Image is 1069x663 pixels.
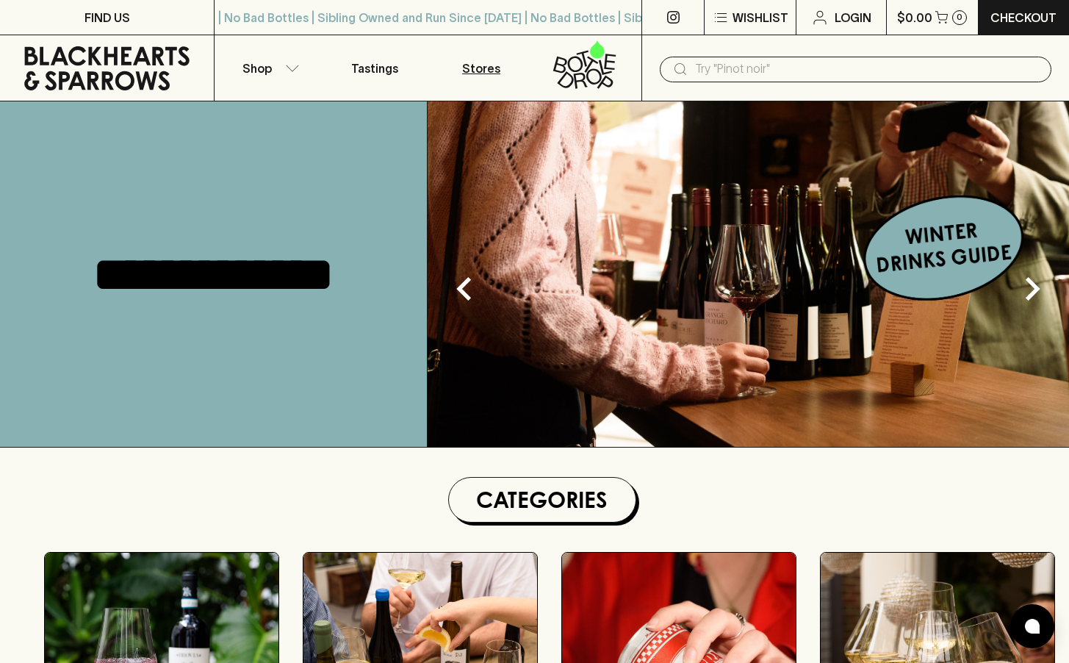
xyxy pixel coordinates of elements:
img: optimise [428,101,1069,447]
button: Shop [215,35,321,101]
p: Shop [242,60,272,77]
button: Previous [435,259,494,318]
p: Login [835,9,871,26]
h1: Categories [455,484,630,516]
a: Tastings [321,35,428,101]
button: Next [1003,259,1062,318]
p: $0.00 [897,9,932,26]
p: 0 [957,13,962,21]
p: FIND US [84,9,130,26]
p: Tastings [351,60,398,77]
p: Stores [462,60,500,77]
a: Stores [428,35,535,101]
img: bubble-icon [1025,619,1040,634]
p: Checkout [990,9,1057,26]
p: Wishlist [733,9,788,26]
input: Try "Pinot noir" [695,57,1040,81]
